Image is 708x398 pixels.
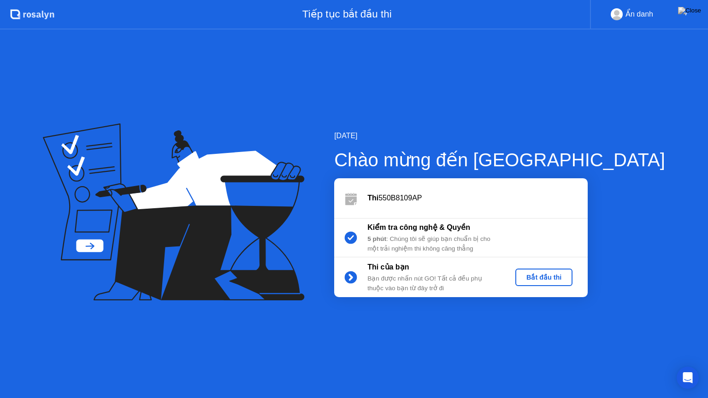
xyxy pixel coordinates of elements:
[515,269,572,286] button: Bắt đầu thi
[367,263,409,271] b: Thi của bạn
[677,367,699,389] div: Open Intercom Messenger
[334,146,665,174] div: Chào mừng đến [GEOGRAPHIC_DATA]
[334,130,665,141] div: [DATE]
[367,274,500,293] div: Bạn được nhấn nút GO! Tất cả đều phụ thuộc vào bạn từ đây trở đi
[625,8,653,20] div: Ẩn danh
[367,193,588,204] div: 550B8109AP
[367,194,378,202] b: Thi
[367,234,500,253] div: : Chúng tôi sẽ giúp bạn chuẩn bị cho một trải nghiệm thi không căng thẳng
[678,7,701,14] img: Close
[367,223,470,231] b: Kiểm tra công nghệ & Quyền
[367,235,386,242] b: 5 phút
[519,274,569,281] div: Bắt đầu thi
